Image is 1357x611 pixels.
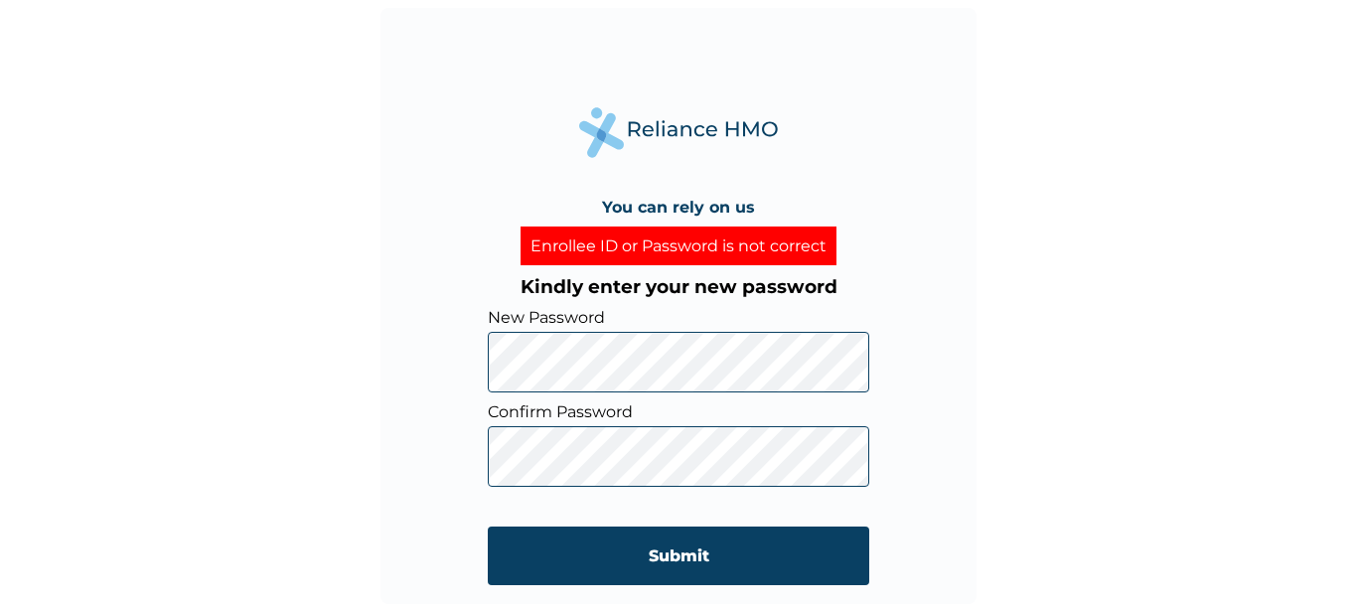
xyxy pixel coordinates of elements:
[488,308,869,327] label: New Password
[488,275,869,298] h3: Kindly enter your new password
[579,107,778,158] img: Reliance Health's Logo
[488,527,869,585] input: Submit
[521,227,836,265] div: Enrollee ID or Password is not correct
[602,198,755,217] h4: You can rely on us
[488,402,869,421] label: Confirm Password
